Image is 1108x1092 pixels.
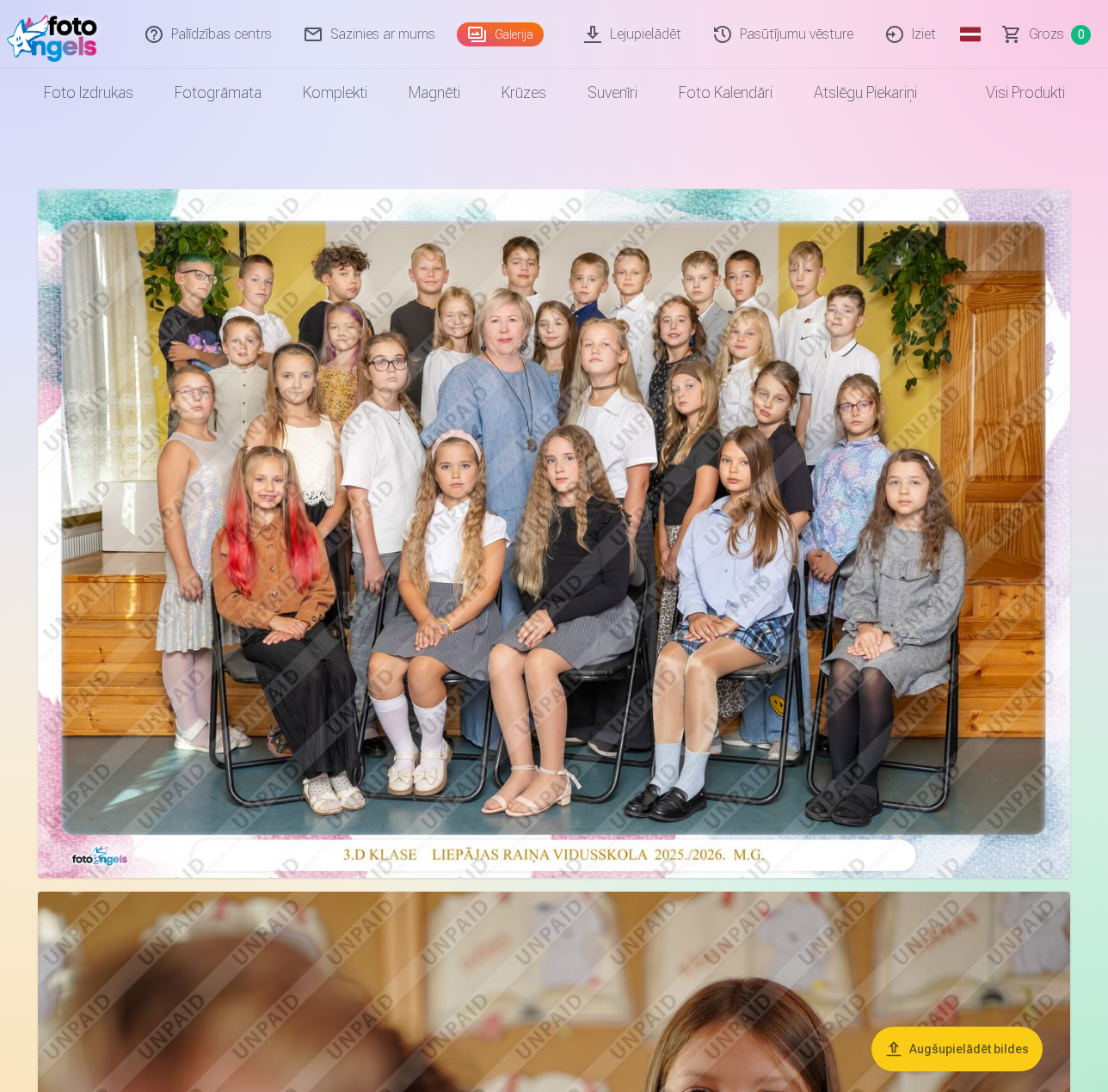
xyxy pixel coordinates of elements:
[457,22,544,46] a: Galerija
[938,69,1086,117] a: Visi produkti
[1071,25,1091,45] span: 0
[1029,24,1064,45] span: Grozs
[388,69,481,117] a: Magnēti
[567,69,658,117] a: Suvenīri
[282,69,388,117] a: Komplekti
[481,69,567,117] a: Krūzes
[7,7,106,62] img: /fa1
[154,69,282,117] a: Fotogrāmata
[793,69,938,117] a: Atslēgu piekariņi
[658,69,793,117] a: Foto kalendāri
[871,1027,1043,1071] button: Augšupielādēt bildes
[23,69,154,117] a: Foto izdrukas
